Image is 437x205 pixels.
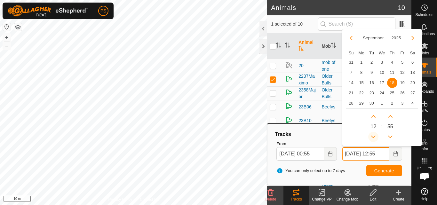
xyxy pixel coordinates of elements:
span: Generate [374,168,394,173]
td: 7 [346,67,356,78]
td: 16 [367,78,377,88]
div: mob of one [322,59,339,73]
span: Animals [417,70,431,74]
td: 27 [408,88,418,98]
span: Mo [359,51,364,55]
td: 9 [367,67,377,78]
span: Delete [265,197,276,201]
button: Previous Month [346,33,356,43]
img: returning off [285,61,293,69]
a: Help [412,185,437,203]
input: Search (S) [318,17,395,31]
h2: Animals [271,4,398,12]
td: 26 [397,88,408,98]
span: 24 [377,88,387,98]
td: 3 [397,98,408,108]
span: Sa [410,51,415,55]
img: returning on [285,75,293,83]
div: Beefys [322,117,339,124]
button: – [3,42,11,50]
td: 13 [408,67,418,78]
td: 22 [356,88,367,98]
div: Change VP [309,196,335,202]
td: 4 [408,98,418,108]
td: 19 [397,78,408,88]
td: 8 [356,67,367,78]
td: 10 [377,67,387,78]
td: 17 [377,78,387,88]
span: Fr [400,51,404,55]
span: 2 [387,98,397,108]
span: Su [349,51,354,55]
button: + [3,34,11,41]
p-sorticon: Activate to sort [331,43,336,49]
span: Neckbands [415,90,434,93]
img: returning on [285,116,293,124]
span: PS [100,8,107,14]
span: 1 selected of 10 [271,21,318,28]
span: 3 [377,57,387,67]
td: 15 [356,78,367,88]
button: Map Layers [14,23,22,31]
button: Next Month [408,33,418,43]
td: 1 [356,57,367,67]
td: 6 [408,57,418,67]
span: Heatmap [417,166,432,170]
div: Older Bulls [322,73,339,86]
span: 4 [387,57,397,67]
span: 12 [397,67,408,78]
td: 11 [387,67,397,78]
div: Choose Date [342,29,422,146]
p-button: Previous Minute [385,132,395,142]
a: Privacy Policy [108,197,132,202]
span: Tu [369,51,374,55]
span: VPs [421,109,428,113]
span: Infra [420,147,428,151]
span: Status [419,128,430,132]
div: Change Mob [335,196,360,202]
button: Choose Month [360,34,386,42]
span: Mobs [420,51,429,55]
td: 2 [367,57,377,67]
span: Notifications [414,32,435,36]
button: Choose Year [389,34,403,42]
img: returning on [285,89,293,96]
div: Beefys [322,104,339,110]
p-sorticon: Activate to sort [298,47,304,52]
td: 31 [346,57,356,67]
a: Contact Us [140,197,159,202]
label: From [276,141,337,147]
button: Generate [366,165,402,176]
span: 10 [398,3,405,12]
p-button: Next Hour [368,111,378,122]
span: 20 [408,78,418,88]
td: 5 [397,57,408,67]
div: Tracks [283,196,309,202]
span: You can only select up to 7 days [276,168,345,174]
td: 18 [387,78,397,88]
span: Th [390,51,394,55]
button: Choose Date [389,147,402,161]
span: 30 [367,98,377,108]
span: 23B10 [298,117,311,124]
td: 21 [346,88,356,98]
td: 23 [367,88,377,98]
